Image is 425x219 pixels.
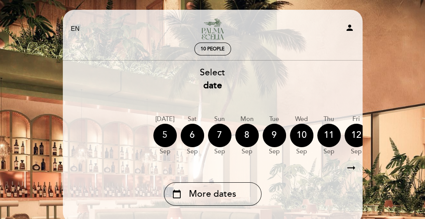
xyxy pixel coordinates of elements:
[345,23,354,35] button: person
[290,124,313,147] div: 10
[172,187,181,201] i: calendar_today
[181,147,204,156] div: Sep
[62,66,363,92] div: Select
[317,124,341,147] div: 11
[263,115,286,124] div: Tue
[290,147,313,156] div: Sep
[290,115,313,124] div: Wed
[263,124,286,147] div: 9
[208,115,231,124] div: Sun
[201,46,224,52] span: 10 people
[317,115,341,124] div: Thu
[153,147,177,156] div: Sep
[189,188,236,201] span: More dates
[153,124,177,147] div: 5
[203,80,222,91] b: date
[153,115,177,124] div: [DATE]
[235,115,259,124] div: Mon
[235,147,259,156] div: Sep
[208,124,231,147] div: 7
[181,115,204,124] div: Sat
[345,115,368,124] div: Fri
[208,147,231,156] div: Sep
[345,124,368,147] div: 12
[235,124,259,147] div: 8
[345,147,368,156] div: Sep
[345,160,357,176] i: arrow_right_alt
[164,18,261,40] a: Palma y [PERSON_NAME]
[263,147,286,156] div: Sep
[181,124,204,147] div: 6
[317,147,341,156] div: Sep
[345,23,354,32] i: person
